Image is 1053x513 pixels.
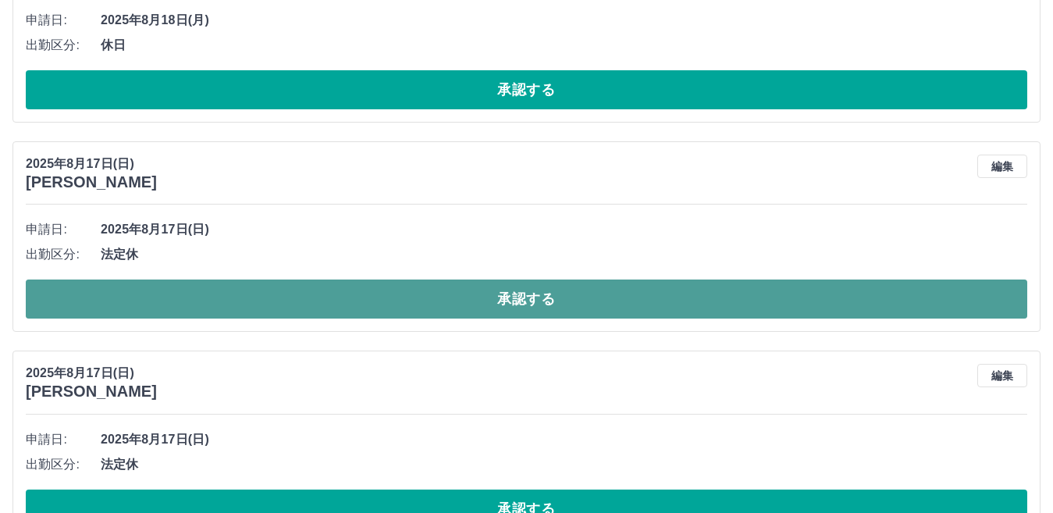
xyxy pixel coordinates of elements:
button: 承認する [26,70,1027,109]
span: 法定休 [101,245,1027,264]
button: 承認する [26,280,1027,319]
span: 申請日: [26,11,101,30]
h3: [PERSON_NAME] [26,173,157,191]
span: 法定休 [101,455,1027,474]
h3: [PERSON_NAME] [26,383,157,401]
p: 2025年8月17日(日) [26,155,157,173]
span: 出勤区分: [26,245,101,264]
span: 休日 [101,36,1027,55]
span: 出勤区分: [26,36,101,55]
button: 編集 [977,155,1027,178]
span: 出勤区分: [26,455,101,474]
span: 2025年8月18日(月) [101,11,1027,30]
p: 2025年8月17日(日) [26,364,157,383]
span: 申請日: [26,430,101,449]
button: 編集 [977,364,1027,387]
span: 2025年8月17日(日) [101,430,1027,449]
span: 申請日: [26,220,101,239]
span: 2025年8月17日(日) [101,220,1027,239]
